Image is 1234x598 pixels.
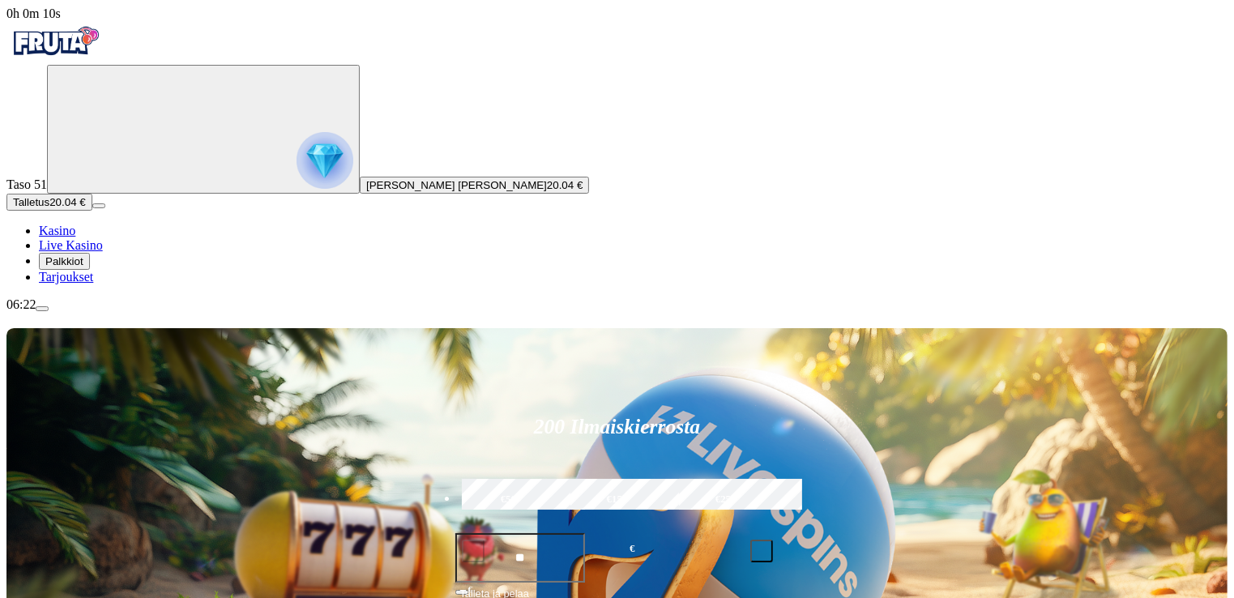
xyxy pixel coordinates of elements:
[13,196,49,208] span: Talletus
[6,50,104,64] a: Fruta
[458,476,560,523] label: €50
[547,179,583,191] span: 20.04 €
[297,132,353,189] img: reward progress
[366,179,547,191] span: [PERSON_NAME] [PERSON_NAME]
[468,584,473,594] span: €
[39,224,75,237] a: Kasino
[6,6,61,20] span: user session time
[462,540,485,562] button: minus icon
[360,177,589,194] button: [PERSON_NAME] [PERSON_NAME]20.04 €
[6,224,1228,284] nav: Main menu
[675,476,777,523] label: €250
[6,194,92,211] button: Talletusplus icon20.04 €
[39,238,103,252] a: Live Kasino
[6,21,104,62] img: Fruta
[6,21,1228,284] nav: Primary
[36,306,49,311] button: menu
[6,297,36,311] span: 06:22
[39,253,90,270] button: Palkkiot
[92,203,105,208] button: menu
[566,476,668,523] label: €150
[47,65,360,194] button: reward progress
[750,540,773,562] button: plus icon
[6,177,47,191] span: Taso 51
[630,541,634,557] span: €
[39,270,93,284] a: Tarjoukset
[49,196,85,208] span: 20.04 €
[45,255,83,267] span: Palkkiot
